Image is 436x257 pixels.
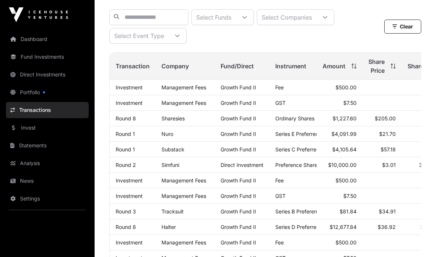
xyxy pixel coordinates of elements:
td: $10,000.00 [317,157,362,173]
a: Round 8 [116,115,136,121]
a: Simfuni [161,162,179,168]
a: Transactions [6,102,89,118]
a: Sharesies [161,115,185,121]
span: Instrument [275,62,306,71]
td: $7.50 [317,95,362,111]
a: Halter [161,224,176,230]
div: Select Funds [192,10,236,25]
span: Shares [408,62,427,71]
a: Growth Fund II [221,208,256,215]
span: Company [161,62,189,71]
a: Settings [6,191,89,207]
td: $4,091.99 [317,126,362,142]
span: $36.92 [378,224,396,230]
td: $1,227.60 [317,111,362,126]
p: Management Fees [161,100,209,106]
span: Direct Investment [221,162,263,168]
a: Growth Fund II [221,115,256,121]
a: Growth Fund II [221,193,256,199]
span: $21.70 [379,131,396,137]
span: $34.91 [379,208,396,215]
a: Round 1 [116,146,135,153]
span: Fee [275,239,284,246]
p: Management Fees [161,177,209,184]
td: $12,677.84 [317,219,362,235]
a: Round 2 [116,162,136,168]
span: GST [275,193,286,199]
span: Series D Preferred Stock [275,224,335,230]
span: Amount [323,62,345,71]
a: Portfolio [6,84,89,100]
p: Management Fees [161,84,209,90]
td: $500.00 [317,173,362,188]
a: Nuro [161,131,173,137]
a: Round 3 [116,208,136,215]
span: GST [275,100,286,106]
td: $4,105.64 [317,142,362,157]
span: Series E Preferred Stock [275,131,334,137]
span: $3.01 [382,162,396,168]
td: $500.00 [317,80,362,95]
p: Management Fees [161,193,209,199]
img: Icehouse Ventures Logo [9,7,68,22]
a: Round 8 [116,224,136,230]
td: $7.50 [317,188,362,204]
button: Clear [384,20,421,34]
a: Dashboard [6,31,89,47]
a: Investment [116,177,143,184]
a: Growth Fund II [221,146,256,153]
span: Fee [275,177,284,184]
a: Investment [116,239,143,246]
span: Series C Preferred Stock [275,146,335,153]
a: Substack [161,146,184,153]
p: Management Fees [161,239,209,246]
a: Growth Fund II [221,239,256,246]
a: Statements [6,137,89,154]
a: Analysis [6,155,89,171]
a: Growth Fund II [221,84,256,90]
a: Tracksuit [161,208,184,215]
a: News [6,173,89,189]
a: Growth Fund II [221,131,256,137]
span: Share Price [368,57,385,75]
span: Preference Shares [275,162,320,168]
span: $205.00 [375,115,396,121]
a: Growth Fund II [221,177,256,184]
span: $57.18 [381,146,396,153]
td: $500.00 [317,235,362,250]
a: Direct Investments [6,66,89,83]
a: Fund Investments [6,49,89,65]
span: Fee [275,84,284,90]
td: $81.84 [317,204,362,219]
div: Select Companies [257,10,316,25]
a: Invest [6,120,89,136]
span: Series B Preference Shares [275,208,341,215]
a: Investment [116,84,143,90]
a: Growth Fund II [221,100,256,106]
a: Round 1 [116,131,135,137]
a: Investment [116,100,143,106]
span: Fund/Direct [221,62,254,71]
a: Growth Fund II [221,224,256,230]
a: Investment [116,193,143,199]
span: Ordinary Shares [275,115,314,121]
span: Transaction [116,62,150,71]
iframe: Chat Widget [399,222,436,257]
div: Select Event Type [110,28,168,43]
